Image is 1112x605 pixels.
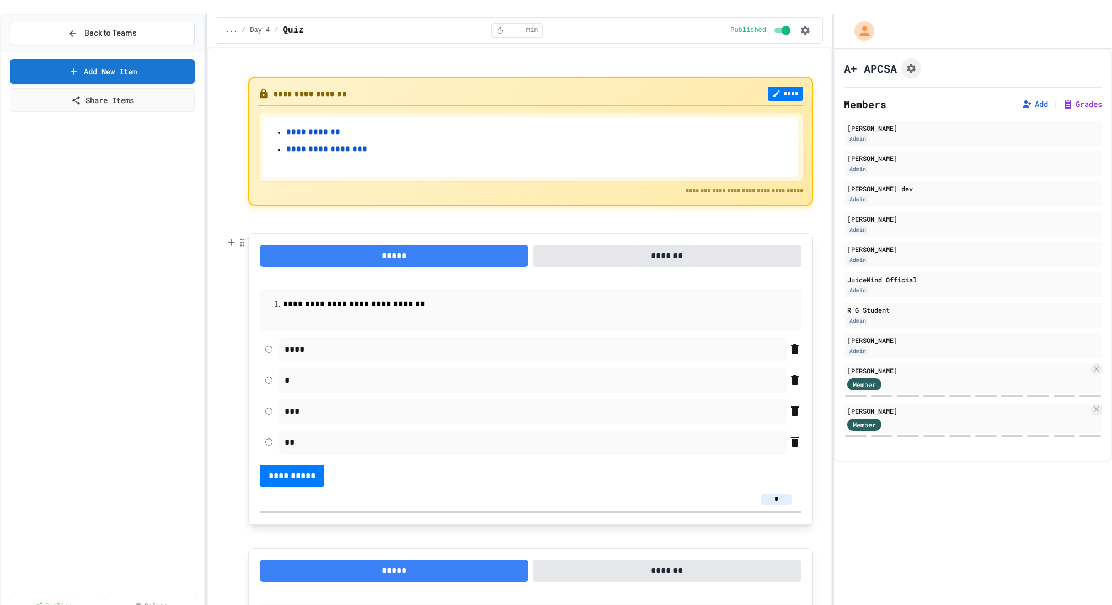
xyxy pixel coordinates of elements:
div: Admin [847,134,868,143]
button: Back to Teams [10,22,195,45]
div: [PERSON_NAME] [847,406,1089,416]
div: [PERSON_NAME] [847,123,1099,133]
button: Add [1022,99,1048,110]
h1: A+ APCSA [844,61,897,76]
div: Admin [847,255,868,265]
div: Admin [847,195,868,204]
span: / [274,26,278,35]
div: Admin [847,316,868,325]
span: Day 4 [250,26,270,35]
div: [PERSON_NAME] [847,335,1099,345]
div: R G Student [847,305,1099,315]
div: JuiceMind Official [847,275,1099,285]
div: [PERSON_NAME] [847,366,1089,376]
div: [PERSON_NAME] [847,214,1099,224]
div: My Account [843,18,877,44]
div: Admin [847,164,868,174]
div: [PERSON_NAME] [847,153,1099,163]
iframe: chat widget [1020,513,1101,560]
span: | [1052,98,1058,111]
span: Quiz [283,24,304,37]
div: Admin [847,225,868,234]
span: ... [225,26,237,35]
span: Published [730,26,766,35]
span: / [242,26,245,35]
div: [PERSON_NAME] [847,244,1099,254]
div: Content is published and visible to students [730,24,793,37]
div: Admin [847,286,868,295]
h2: Members [844,97,886,112]
span: min [526,26,538,35]
button: Assignment Settings [901,58,921,78]
div: Admin [847,346,868,356]
a: Add New Item [10,59,195,84]
span: Member [853,420,876,430]
span: Back to Teams [84,28,137,39]
button: Grades [1062,99,1102,110]
span: Member [853,379,876,389]
iframe: chat widget [1066,561,1101,594]
div: [PERSON_NAME] dev [847,184,1099,194]
a: Share Items [10,88,195,112]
